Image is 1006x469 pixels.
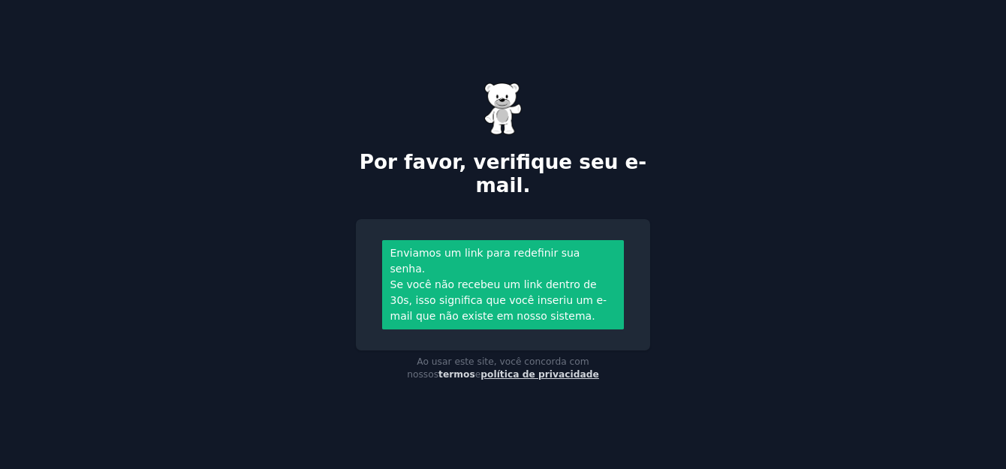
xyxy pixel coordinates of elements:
[356,151,650,198] h2: Por favor, verifique seu e-mail.
[356,350,650,387] div: Ao usar este site, você concorda com nossos e
[480,369,599,380] a: política de privacidade
[484,83,522,135] img: Ursinho de goma
[438,369,475,380] a: termos
[390,277,616,324] div: Se você não recebeu um link dentro de 30s, isso significa que você inseriu um e-mail que não exis...
[390,245,616,277] div: Enviamos um link para redefinir sua senha.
